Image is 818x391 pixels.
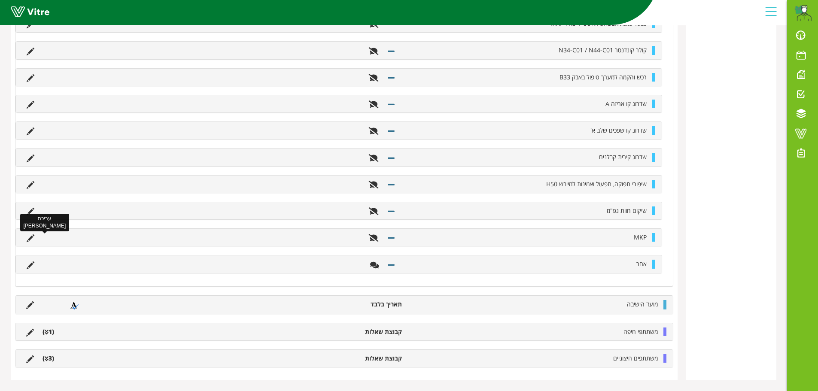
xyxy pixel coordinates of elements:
[794,4,812,21] img: d79e9f56-8524-49d2-b467-21e72f93baff.png
[623,327,658,336] span: משתתפי חיפה
[560,73,647,81] span: רכש והקמה למערך טיפול באבק B33
[310,327,406,336] li: קבוצת שאלות
[605,100,647,108] span: שדרוג קו אריזה A
[38,354,58,363] li: (3 )
[38,327,58,336] li: (1 )
[20,214,70,231] div: עריכת [PERSON_NAME]
[590,126,647,134] span: שדרוג קו שפכים שלב א'
[599,153,647,161] span: שדרוג קירית קבלנים
[559,46,647,54] span: קולר קונדנסר N34-C01 / N44-C01
[546,180,647,188] span: שיפורי תפוקה, תפעול ואמינות למייבש H50
[636,260,647,268] span: אחר
[634,233,647,241] span: MKP
[627,300,658,308] span: מועד הישיבה
[310,354,406,363] li: קבוצת שאלות
[613,354,658,362] span: משתתפים חיצוניים
[310,300,406,309] li: תאריך בלבד
[607,206,647,215] span: שיקום חוות גפ"מ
